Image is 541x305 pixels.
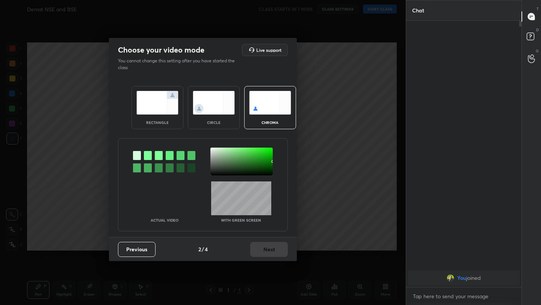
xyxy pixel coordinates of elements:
[118,45,204,55] h2: Choose your video mode
[255,121,285,124] div: chroma
[118,242,156,257] button: Previous
[199,121,229,124] div: circle
[202,245,204,253] h4: /
[151,218,178,222] p: Actual Video
[205,245,208,253] h4: 4
[136,91,178,115] img: normalScreenIcon.ae25ed63.svg
[221,218,261,222] p: With green screen
[406,0,430,20] p: Chat
[447,274,454,282] img: 34e08daa2d0c41a6af7999b2b02680a8.jpg
[118,57,240,71] p: You cannot change this setting after you have started the class
[457,275,466,281] span: You
[536,6,539,12] p: T
[193,91,235,115] img: circleScreenIcon.acc0effb.svg
[406,269,521,287] div: grid
[466,275,481,281] span: joined
[198,245,201,253] h4: 2
[142,121,172,124] div: rectangle
[249,91,291,115] img: chromaScreenIcon.c19ab0a0.svg
[536,48,539,54] p: G
[536,27,539,33] p: D
[256,48,281,52] h5: Live support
